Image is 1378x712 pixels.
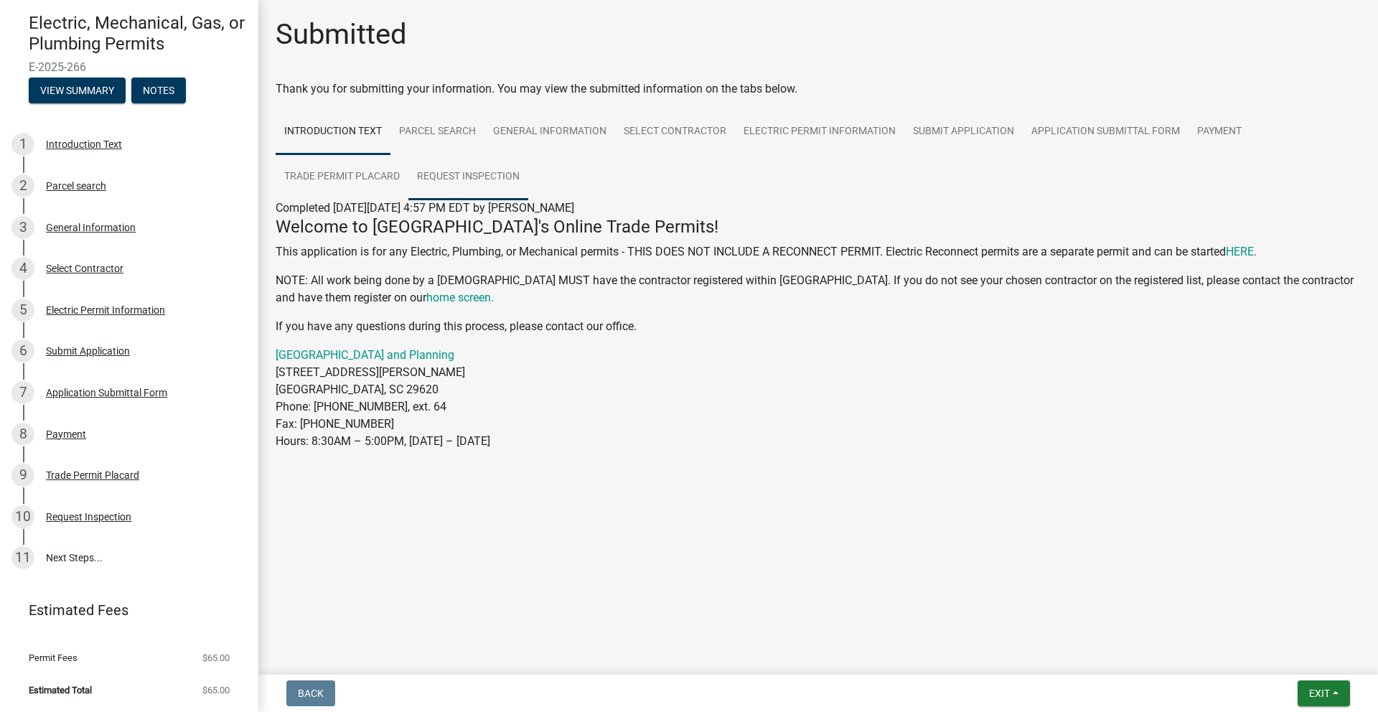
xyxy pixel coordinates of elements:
a: [GEOGRAPHIC_DATA] and Planning [276,348,454,362]
div: Electric Permit Information [46,305,165,315]
div: Thank you for submitting your information. You may view the submitted information on the tabs below. [276,80,1361,98]
h4: Electric, Mechanical, Gas, or Plumbing Permits [29,13,247,55]
span: $65.00 [202,653,230,662]
a: Submit Application [904,109,1023,155]
a: Select Contractor [615,109,735,155]
wm-modal-confirm: Summary [29,85,126,97]
div: 4 [11,257,34,280]
div: 5 [11,299,34,322]
a: Trade Permit Placard [276,154,408,200]
p: If you have any questions during this process, please contact our office. [276,318,1361,335]
a: Estimated Fees [11,596,235,624]
wm-modal-confirm: Notes [131,85,186,97]
span: Back [298,688,324,699]
div: 9 [11,464,34,487]
div: Payment [46,429,86,439]
a: General Information [484,109,615,155]
div: Submit Application [46,346,130,356]
span: $65.00 [202,685,230,695]
div: 11 [11,546,34,569]
div: Select Contractor [46,263,123,273]
div: 8 [11,423,34,446]
div: Introduction Text [46,139,122,149]
div: 3 [11,216,34,239]
div: 7 [11,381,34,404]
div: 1 [11,133,34,156]
span: Permit Fees [29,653,78,662]
a: HERE. [1226,245,1257,258]
div: Application Submittal Form [46,388,167,398]
span: E-2025-266 [29,60,230,74]
a: Parcel search [390,109,484,155]
h4: Welcome to [GEOGRAPHIC_DATA]'s Online Trade Permits! [276,217,1361,238]
div: 10 [11,505,34,528]
a: Electric Permit Information [735,109,904,155]
button: Notes [131,78,186,103]
span: Exit [1309,688,1330,699]
p: This application is for any Electric, Plumbing, or Mechanical permits - THIS DOES NOT INCLUDE A R... [276,243,1361,261]
a: Request Inspection [408,154,528,200]
h1: Submitted [276,17,407,52]
a: Introduction Text [276,109,390,155]
div: 6 [11,339,34,362]
div: Request Inspection [46,512,131,522]
a: Payment [1189,109,1250,155]
span: Completed [DATE][DATE] 4:57 PM EDT by [PERSON_NAME] [276,201,574,215]
button: Exit [1298,680,1350,706]
a: Application Submittal Form [1023,109,1189,155]
button: View Summary [29,78,126,103]
button: Back [286,680,335,706]
div: Trade Permit Placard [46,470,139,480]
span: Estimated Total [29,685,92,695]
div: General Information [46,222,136,233]
div: Parcel search [46,181,106,191]
p: [STREET_ADDRESS][PERSON_NAME] [GEOGRAPHIC_DATA], SC 29620 Phone: [PHONE_NUMBER], ext. 64 Fax: [PH... [276,347,1361,450]
div: 2 [11,174,34,197]
a: home screen. [426,291,494,304]
p: NOTE: All work being done by a [DEMOGRAPHIC_DATA] MUST have the contractor registered within [GEO... [276,272,1361,306]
